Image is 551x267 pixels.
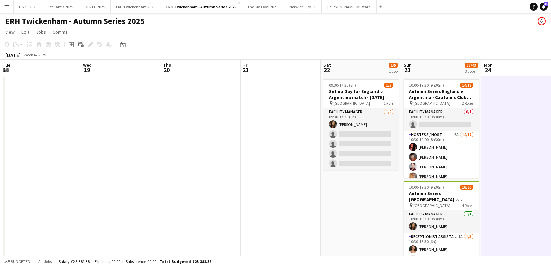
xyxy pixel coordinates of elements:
app-card-role: Facility Manager0/110:00-19:30 (9h30m) [404,108,479,131]
button: Stellantis 2025 [43,0,79,13]
span: [GEOGRAPHIC_DATA] [333,101,370,106]
span: Budgeted [11,259,30,264]
button: [PERSON_NAME] Mustard [322,0,377,13]
span: 1/5 [384,83,393,88]
button: HSBC 2025 [14,0,43,13]
a: View [3,28,17,36]
button: Budgeted [3,258,31,265]
div: Salary £25 381.38 + Expenses £0.00 + Subsistence £0.00 = [59,259,211,264]
span: 16/20 [460,185,473,190]
span: 33/43 [465,63,478,68]
span: Sat [323,62,331,68]
span: View [5,29,15,35]
app-job-card: 09:30-17:30 (8h)1/5Set up Day for England v Argentina match - [DATE] [GEOGRAPHIC_DATA]1 RoleFacil... [323,79,399,170]
app-card-role: Facility Manager1/509:30-17:30 (8h)[PERSON_NAME] [323,108,399,170]
span: Fri [243,62,249,68]
a: Comms [50,28,70,36]
a: 31 [540,3,548,11]
span: Edit [21,29,29,35]
span: 19 [82,66,92,74]
a: Jobs [33,28,49,36]
span: Total Budgeted £25 381.38 [160,259,211,264]
div: 1 Job [389,69,398,74]
app-card-role: Facility Manager1/110:00-19:30 (9h30m)[PERSON_NAME] [404,210,479,233]
span: 24 [483,66,493,74]
span: 10:00-19:30 (9h30m) [409,185,444,190]
span: Week 47 [22,52,39,57]
span: 31 [544,2,548,6]
span: All jobs [37,259,53,264]
button: QPR FC 2025 [79,0,111,13]
span: 22 [322,66,331,74]
app-job-card: 10:00-19:30 (9h30m)14/18Autumn Series England v Argentina - Captain's Club (North Stand) - [DATE]... [404,79,479,178]
span: [GEOGRAPHIC_DATA] [413,101,450,106]
div: BST [42,52,48,57]
span: 14/18 [460,83,473,88]
span: Wed [83,62,92,68]
app-user-avatar: Sam Johannesson [538,17,546,25]
span: Mon [484,62,493,68]
span: 18 [2,66,10,74]
span: 09:30-17:30 (8h) [329,83,356,88]
div: 3 Jobs [465,69,478,74]
a: Edit [19,28,32,36]
span: Tue [3,62,10,68]
span: 21 [242,66,249,74]
span: 20 [162,66,171,74]
button: ERH Twickenham - Autumn Series 2025 [161,0,242,13]
span: Thu [163,62,171,68]
h3: Set up Day for England v Argentina match - [DATE] [323,88,399,100]
h3: Autumn Series [GEOGRAPHIC_DATA] v [GEOGRAPHIC_DATA]- Gate 1 ([GEOGRAPHIC_DATA]) - [DATE] [404,190,479,203]
button: The Kia Oval 2025 [242,0,284,13]
h3: Autumn Series England v Argentina - Captain's Club (North Stand) - [DATE] [404,88,479,100]
span: Jobs [36,29,46,35]
div: [DATE] [5,52,21,58]
span: 4 Roles [462,203,473,208]
span: 2 Roles [462,101,473,106]
span: Sun [404,62,412,68]
span: 23 [403,66,412,74]
span: 1 Role [384,101,393,106]
span: Comms [53,29,68,35]
button: ERH Twickenham 2025 [111,0,161,13]
span: 1/5 [389,63,398,68]
span: [GEOGRAPHIC_DATA] [413,203,450,208]
span: 10:00-19:30 (9h30m) [409,83,444,88]
h1: ERH Twickenham - Autumn Series 2025 [5,16,145,26]
button: Norwich City FC [284,0,322,13]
